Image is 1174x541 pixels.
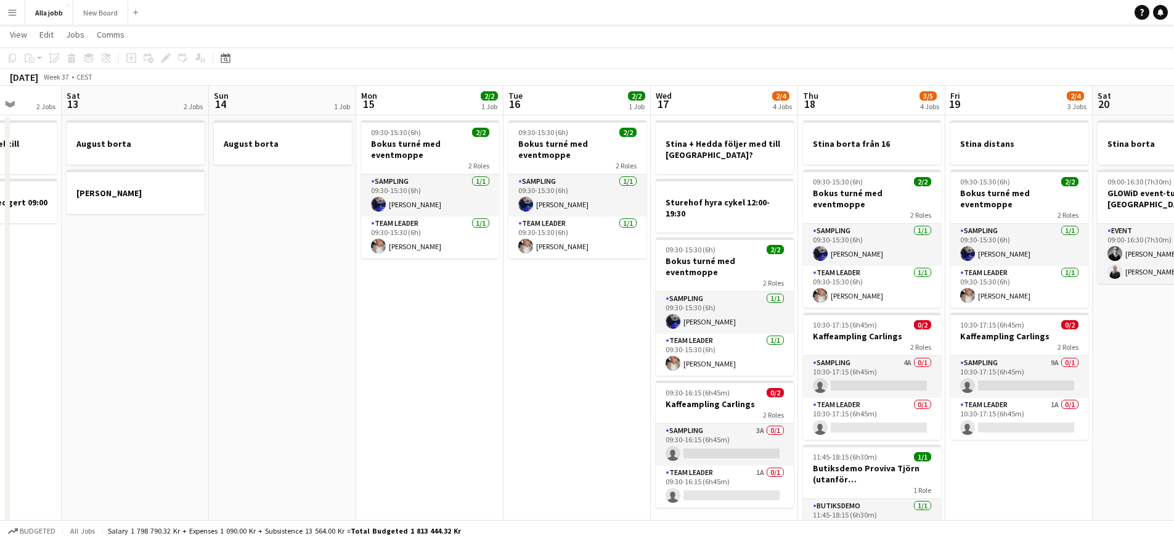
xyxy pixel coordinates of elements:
[35,27,59,43] a: Edit
[41,72,71,81] span: Week 37
[76,72,92,81] div: CEST
[68,526,97,535] span: All jobs
[351,526,461,535] span: Total Budgeted 1 813 444.32 kr
[108,526,461,535] div: Salary 1 798 790.32 kr + Expenses 1 090.00 kr + Subsistence 13 564.00 kr =
[97,29,124,40] span: Comms
[10,29,27,40] span: View
[6,524,57,538] button: Budgeted
[39,29,54,40] span: Edit
[66,29,84,40] span: Jobs
[92,27,129,43] a: Comms
[20,527,55,535] span: Budgeted
[61,27,89,43] a: Jobs
[5,27,32,43] a: View
[73,1,128,25] button: New Board
[25,1,73,25] button: Alla jobb
[10,71,38,83] div: [DATE]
